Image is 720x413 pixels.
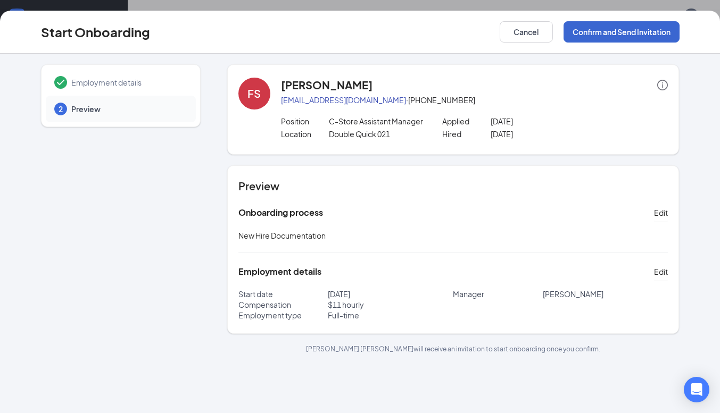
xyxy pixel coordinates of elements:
p: Hired [442,129,491,139]
p: Compensation [238,299,328,310]
span: Edit [654,207,668,218]
span: Employment details [71,77,185,88]
span: info-circle [657,80,668,90]
span: 2 [59,104,63,114]
h3: Start Onboarding [41,23,150,41]
h4: Preview [238,179,668,193]
p: Employment type [238,310,328,321]
h4: [PERSON_NAME] [281,78,373,92]
div: Open Intercom Messenger [684,377,709,402]
svg: Checkmark [54,76,67,89]
h5: Employment details [238,266,321,277]
button: Cancel [500,21,553,43]
p: Full-time [328,310,453,321]
p: [DATE] [328,289,453,299]
button: Edit [654,263,668,280]
p: [PERSON_NAME] [543,289,668,299]
button: Edit [654,204,668,221]
span: Preview [71,104,185,114]
button: Confirm and Send Invitation [564,21,680,43]
p: Applied [442,116,491,127]
p: C-Store Assistant Manager [329,116,426,127]
h5: Onboarding process [238,207,323,218]
span: New Hire Documentation [238,231,326,240]
div: FS [247,86,261,101]
a: [EMAIL_ADDRESS][DOMAIN_NAME] [281,95,406,105]
span: Edit [654,266,668,277]
p: Double Quick 021 [329,129,426,139]
p: [DATE] [491,116,587,127]
p: [DATE] [491,129,587,139]
p: Position [281,116,329,127]
p: $ 11 hourly [328,299,453,310]
p: Start date [238,289,328,299]
p: Manager [453,289,542,299]
p: Location [281,129,329,139]
p: · [PHONE_NUMBER] [281,95,668,105]
p: [PERSON_NAME] [PERSON_NAME] will receive an invitation to start onboarding once you confirm. [227,344,680,353]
